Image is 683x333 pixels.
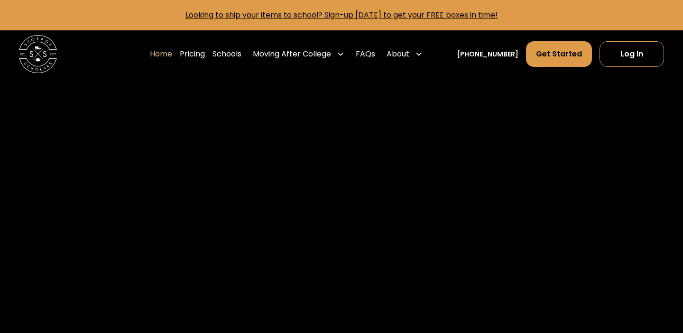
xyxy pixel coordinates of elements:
[180,41,205,67] a: Pricing
[185,9,498,20] a: Looking to ship your items to school? Sign-up [DATE] to get your FREE boxes in time!
[356,41,375,67] a: FAQs
[387,48,409,60] div: About
[457,49,518,59] a: [PHONE_NUMBER]
[526,41,592,67] a: Get Started
[19,35,57,73] img: Storage Scholars main logo
[600,41,664,67] a: Log In
[212,41,241,67] a: Schools
[150,41,172,67] a: Home
[253,48,331,60] div: Moving After College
